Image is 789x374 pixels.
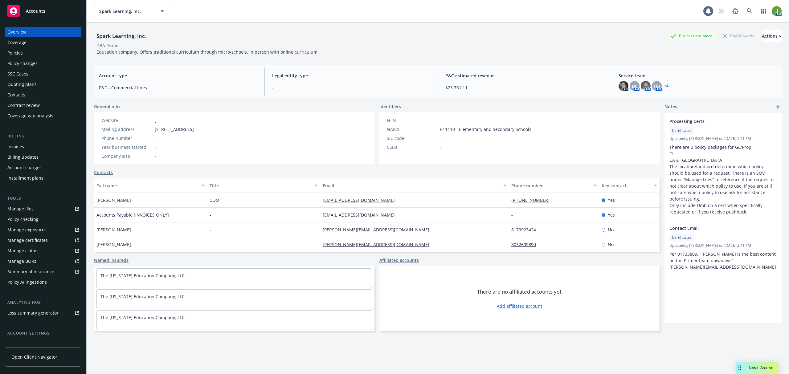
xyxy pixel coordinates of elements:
p: Only include Umb on a cert when specifically requested or if you receive pushback. [669,202,777,215]
a: [EMAIL_ADDRESS][DOMAIN_NAME] [323,212,400,218]
a: 8179923424 [511,227,541,233]
a: The [US_STATE] Education Company, LLC [100,294,185,299]
button: Email [320,178,509,193]
a: Report a Bug [729,5,742,17]
span: - [155,144,156,150]
span: Accounts [26,9,45,14]
a: The [US_STATE] Education Company, LLC [100,315,185,320]
span: DC [632,83,638,89]
a: SSC Cases [5,69,81,79]
div: Contract review [7,100,40,110]
a: Manage files [5,204,81,214]
a: Start snowing [715,5,727,17]
div: Overview [7,27,27,37]
div: DBA: Primer [96,42,120,49]
div: Tools [5,195,81,201]
button: Key contact [599,178,660,193]
span: Contact Email [669,225,761,231]
span: [PERSON_NAME] [96,197,131,203]
a: Affiliated accounts [379,257,419,263]
div: Coverage [7,38,27,47]
div: Policies [7,48,23,58]
button: Spark Learning, Inc. [94,5,171,17]
div: Year business started [101,144,152,150]
span: - [272,84,430,91]
div: Policy AI ingestions [7,277,47,287]
span: - [440,117,442,124]
a: - [155,117,156,123]
a: Manage claims [5,246,81,256]
span: Certificates [672,235,692,240]
div: Drag to move [736,362,744,374]
div: Business Insurance [668,32,715,40]
button: Nova Assist [736,362,778,374]
span: [PERSON_NAME] [96,226,131,233]
div: Company size [101,153,152,159]
span: Processing Certs [669,118,761,124]
span: Spark Learning, Inc. [99,8,153,14]
div: Manage exposures [7,225,47,235]
span: - [155,153,156,159]
div: Title [210,182,311,189]
a: The [US_STATE] Education Company, LLC [100,273,185,278]
div: Contact EmailCertificatesUpdatedby [PERSON_NAME] on [DATE] 2:41 PMPer 01733809, "[PERSON_NAME] is... [664,220,782,275]
span: There are no affiliated accounts yet [477,288,562,295]
span: Open Client Navigator [11,354,57,360]
a: [EMAIL_ADDRESS][DOMAIN_NAME] [323,197,400,203]
span: - [210,226,211,233]
span: Education company. Offers traditional curriculum through micro-schools. In person with online cur... [96,49,319,55]
div: Manage BORs [7,256,36,266]
span: Yes [608,212,615,218]
a: [PERSON_NAME][EMAIL_ADDRESS][DOMAIN_NAME] [323,227,434,233]
a: Policies [5,48,81,58]
a: Contacts [94,169,113,176]
div: Manage claims [7,246,39,256]
div: Phone number [101,135,152,141]
p: Per 01733809, "[PERSON_NAME] is the best content on the Primer team nowadays" [PERSON_NAME][EMAIL... [669,251,777,270]
div: Policy checking [7,214,39,224]
a: Contacts [5,90,81,100]
a: Policy checking [5,214,81,224]
span: Service team [619,72,777,79]
div: Spark Learning, Inc. [94,32,149,40]
div: Policy changes [7,59,38,68]
span: $23,761.11 [445,84,603,91]
div: Service team [7,339,34,349]
span: Updated by [PERSON_NAME] on [DATE] 5:41 PM [669,136,777,141]
div: FEIN [387,117,438,124]
div: Manage files [7,204,34,214]
div: Coverage gap analysis [7,111,53,121]
div: SSC Cases [7,69,28,79]
div: Quoting plans [7,79,37,89]
div: Analytics hub [5,299,81,306]
span: P&C - Commercial lines [99,84,257,91]
a: Manage certificates [5,235,81,245]
span: No [608,241,614,248]
div: Phone number [511,182,590,189]
span: HB [654,83,660,89]
a: - [511,212,518,218]
a: Manage exposures [5,225,81,235]
div: Manage certificates [7,235,48,245]
div: Total Rewards [720,32,757,40]
button: Full name [94,178,207,193]
div: Invoices [7,142,24,152]
span: Updated by [PERSON_NAME] on [DATE] 2:41 PM [669,243,777,248]
div: Account charges [7,163,42,173]
a: Switch app [758,5,770,17]
a: Invoices [5,142,81,152]
span: - [155,135,156,141]
a: Policy AI ingestions [5,277,81,287]
span: Accounts Payable [INVOICES ONLY] [96,212,169,218]
a: Summary of insurance [5,267,81,277]
a: Billing updates [5,152,81,162]
a: add [774,103,782,111]
div: Mailing address [101,126,152,132]
span: - [440,144,442,150]
span: P&C estimated revenue [445,72,603,79]
div: Actions [762,30,782,42]
div: Summary of insurance [7,267,54,277]
div: NAICS [387,126,438,132]
div: Contacts [7,90,25,100]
